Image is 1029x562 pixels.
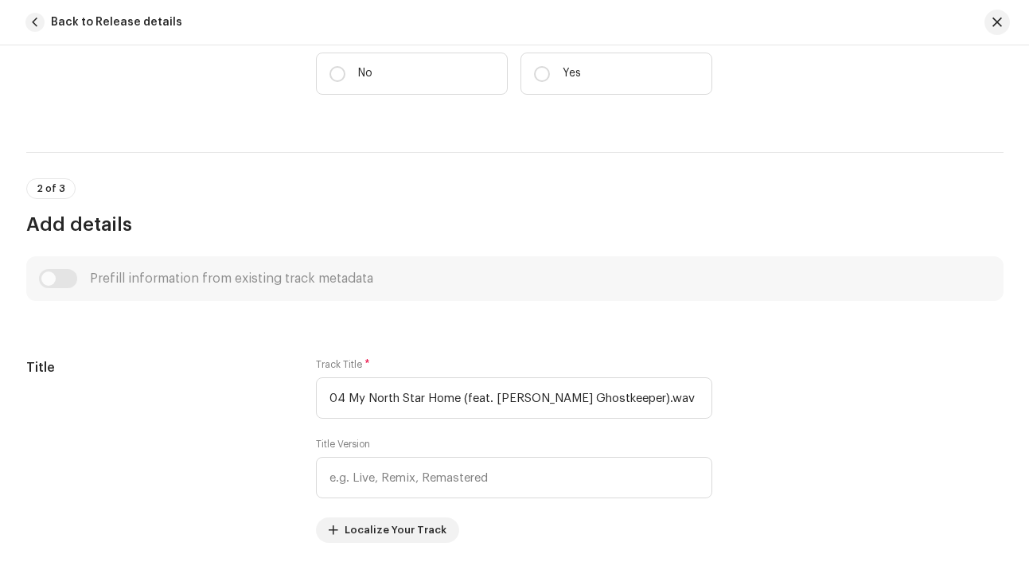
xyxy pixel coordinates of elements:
p: No [358,65,372,82]
button: Localize Your Track [316,517,459,543]
input: Enter the name of the track [316,377,712,419]
label: Track Title [316,358,370,371]
label: Title Version [316,438,370,451]
span: Localize Your Track [345,514,446,546]
h5: Title [26,358,291,377]
p: Yes [563,65,581,82]
input: e.g. Live, Remix, Remastered [316,457,712,498]
h3: Add details [26,212,1004,237]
